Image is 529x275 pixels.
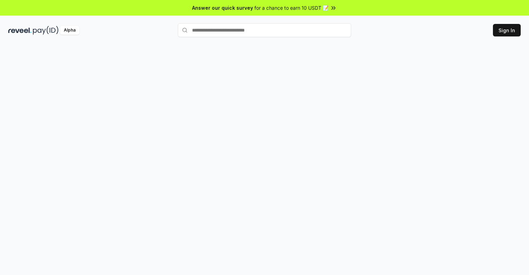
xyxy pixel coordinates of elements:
[493,24,521,36] button: Sign In
[33,26,59,35] img: pay_id
[192,4,253,11] span: Answer our quick survey
[254,4,329,11] span: for a chance to earn 10 USDT 📝
[8,26,32,35] img: reveel_dark
[60,26,79,35] div: Alpha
